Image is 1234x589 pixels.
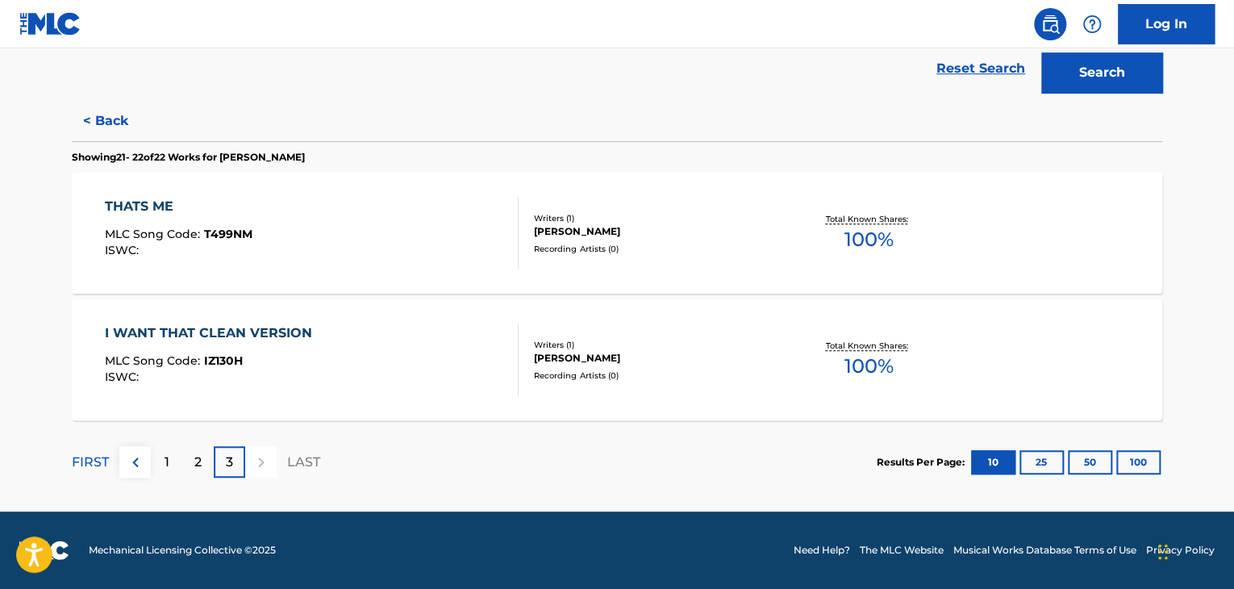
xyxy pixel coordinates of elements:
[1153,512,1234,589] iframe: Chat Widget
[928,51,1033,86] a: Reset Search
[1041,52,1162,93] button: Search
[89,543,276,558] span: Mechanical Licensing Collective © 2025
[1082,15,1102,34] img: help
[287,453,320,472] p: LAST
[534,370,778,382] div: Recording Artists ( 0 )
[72,453,109,472] p: FIRST
[72,150,305,165] p: Showing 21 - 22 of 22 Works for [PERSON_NAME]
[19,541,69,560] img: logo
[877,455,969,470] p: Results Per Page:
[534,243,778,255] div: Recording Artists ( 0 )
[105,227,204,241] span: MLC Song Code :
[844,225,893,254] span: 100 %
[971,450,1015,474] button: 10
[126,453,145,472] img: left
[825,213,911,225] p: Total Known Shares:
[105,243,143,257] span: ISWC :
[165,453,169,472] p: 1
[204,353,243,368] span: IZ130H
[534,351,778,366] div: [PERSON_NAME]
[534,339,778,351] div: Writers ( 1 )
[534,212,778,224] div: Writers ( 1 )
[105,353,204,368] span: MLC Song Code :
[825,340,911,352] p: Total Known Shares:
[105,324,320,343] div: I WANT THAT CLEAN VERSION
[1034,8,1066,40] a: Public Search
[204,227,252,241] span: T499NM
[105,370,143,384] span: ISWC :
[194,453,202,472] p: 2
[1068,450,1112,474] button: 50
[860,543,944,558] a: The MLC Website
[72,101,169,141] button: < Back
[72,173,1162,294] a: THATS MEMLC Song Code:T499NMISWC:Writers (1)[PERSON_NAME]Recording Artists (0)Total Known Shares:...
[1076,8,1108,40] div: Help
[72,299,1162,420] a: I WANT THAT CLEAN VERSIONMLC Song Code:IZ130HISWC:Writers (1)[PERSON_NAME]Recording Artists (0)To...
[1116,450,1161,474] button: 100
[1158,528,1168,576] div: Drag
[19,12,81,36] img: MLC Logo
[1019,450,1064,474] button: 25
[534,224,778,239] div: [PERSON_NAME]
[105,197,252,216] div: THATS ME
[794,543,850,558] a: Need Help?
[1040,15,1060,34] img: search
[1118,4,1215,44] a: Log In
[226,453,233,472] p: 3
[953,543,1136,558] a: Musical Works Database Terms of Use
[844,352,893,381] span: 100 %
[1146,543,1215,558] a: Privacy Policy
